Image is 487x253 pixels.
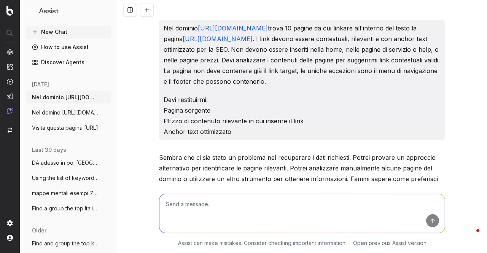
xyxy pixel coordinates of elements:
[29,6,108,17] button: Assist
[26,187,111,199] button: mappe mentali esempi 720 - informational
[32,240,99,247] span: Find and group the top keywords for post
[7,220,13,226] img: Setting
[26,91,111,103] button: Nel dominio [URL][DOMAIN_NAME]
[178,239,347,247] p: Assist can make mistakes. Consider checking important information.
[7,78,13,85] img: Activation
[39,6,59,17] h1: Assist
[198,24,268,32] a: [URL][DOMAIN_NAME]
[164,23,441,87] p: Nel dominio trova 10 pagine da cui linkare all'interno del testo la pagina . I link devono essere...
[26,107,111,119] button: Nel domino [URL][DOMAIN_NAME]
[461,227,479,245] iframe: Intercom live chat
[32,174,99,182] span: Using the list of keyword above, Create
[7,93,13,99] img: Studio
[32,189,99,197] span: mappe mentali esempi 720 - informational
[26,157,111,169] button: DA adesso in poi [GEOGRAPHIC_DATA] questo prompt per g
[26,237,111,250] button: Find and group the top keywords for post
[7,64,13,70] img: Intelligence
[26,172,111,184] button: Using the list of keyword above, Create
[32,109,99,116] span: Nel domino [URL][DOMAIN_NAME]
[26,26,111,38] button: New Chat
[353,239,427,247] a: Open previous Assist version
[26,56,111,68] a: Discover Agents
[29,8,36,15] img: Assist
[32,227,46,234] span: older
[8,127,12,133] img: Switch project
[26,122,111,134] button: Visita questa pagina [URL]
[32,81,49,88] span: [DATE]
[32,94,99,101] span: Nel dominio [URL][DOMAIN_NAME]
[164,94,441,137] p: Devi restituirmi: Pagina sorgente PEzzo di contenuto rilevante in cui inserire il link Anchor tex...
[6,6,13,16] img: Botify logo
[32,159,99,167] span: DA adesso in poi [GEOGRAPHIC_DATA] questo prompt per g
[7,235,13,241] img: My account
[32,146,66,154] span: last 30 days
[7,108,13,114] img: Assist
[26,41,111,53] a: How to use Assist
[159,152,445,195] p: Sembra che ci sia stato un problema nel recuperare i dati richiesti. Potrei provare un approccio ...
[32,124,98,132] span: Visita questa pagina [URL]
[26,202,111,215] button: Find a group the top Italian keywords re
[7,49,13,55] img: Analytics
[32,205,99,212] span: Find a group the top Italian keywords re
[183,35,253,43] a: [URL][DOMAIN_NAME]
